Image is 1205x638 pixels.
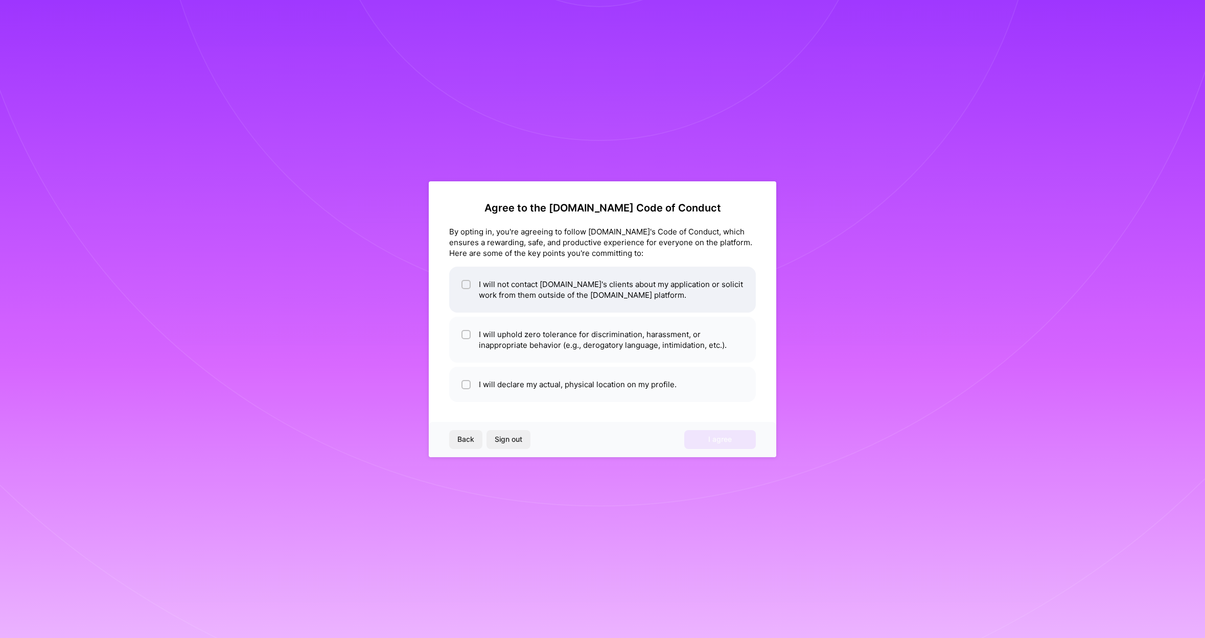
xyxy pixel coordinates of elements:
span: Sign out [495,434,522,444]
button: Sign out [486,430,530,448]
div: By opting in, you're agreeing to follow [DOMAIN_NAME]'s Code of Conduct, which ensures a rewardin... [449,226,756,258]
h2: Agree to the [DOMAIN_NAME] Code of Conduct [449,202,756,214]
span: Back [457,434,474,444]
li: I will uphold zero tolerance for discrimination, harassment, or inappropriate behavior (e.g., der... [449,317,756,363]
li: I will declare my actual, physical location on my profile. [449,367,756,402]
button: Back [449,430,482,448]
li: I will not contact [DOMAIN_NAME]'s clients about my application or solicit work from them outside... [449,267,756,313]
